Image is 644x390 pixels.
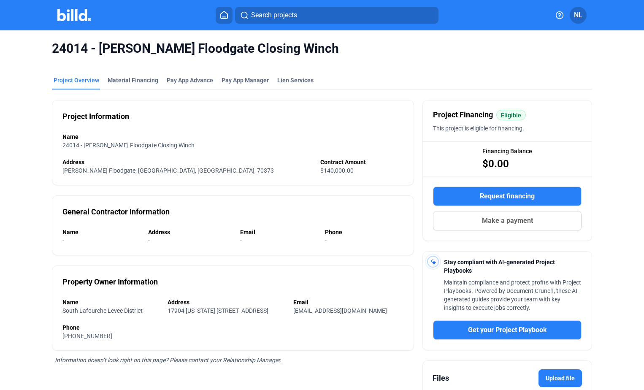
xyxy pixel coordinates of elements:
span: - [62,237,64,244]
div: Name [62,228,140,236]
span: 24014 - [PERSON_NAME] Floodgate Closing Winch [62,142,195,149]
span: Get your Project Playbook [468,325,547,335]
div: Project Information [62,111,129,122]
button: Make a payment [433,211,582,230]
div: Email [293,298,403,306]
span: $140,000.00 [320,167,354,174]
div: Address [62,158,312,166]
span: $0.00 [482,157,509,171]
button: Get your Project Playbook [433,320,582,340]
div: Address [148,228,231,236]
span: Search projects [251,10,297,20]
span: Information doesn’t look right on this page? Please contact your Relationship Manager. [55,357,281,363]
div: Files [433,372,449,384]
span: - [240,237,242,244]
span: - [325,237,327,244]
img: Billd Company Logo [57,9,91,21]
div: Pay App Advance [167,76,213,84]
div: Property Owner Information [62,276,158,288]
label: Upload file [538,369,582,387]
span: 24014 - [PERSON_NAME] Floodgate Closing Winch [52,41,592,57]
span: This project is eligible for financing. [433,125,524,132]
span: Project Financing [433,109,493,121]
span: Pay App Manager [222,76,269,84]
span: 17904 [US_STATE] [STREET_ADDRESS] [168,307,268,314]
span: Maintain compliance and protect profits with Project Playbooks. Powered by Document Crunch, these... [444,279,581,311]
span: [PHONE_NUMBER] [62,333,112,339]
button: Search projects [235,7,438,24]
span: Make a payment [482,216,533,226]
div: Name [62,298,159,306]
span: Request financing [480,191,535,201]
div: Lien Services [277,76,314,84]
div: Project Overview [54,76,99,84]
span: Stay compliant with AI-generated Project Playbooks [444,259,555,274]
div: Phone [325,228,403,236]
div: Address [168,298,285,306]
button: Request financing [433,187,582,206]
div: Name [62,133,403,141]
span: - [148,237,150,244]
div: Material Financing [108,76,158,84]
div: Phone [62,323,403,332]
mat-chip: Eligible [496,110,526,120]
span: South Lafourche Levee District [62,307,143,314]
div: Email [240,228,317,236]
div: General Contractor Information [62,206,170,218]
span: [EMAIL_ADDRESS][DOMAIN_NAME] [293,307,387,314]
button: NL [570,7,587,24]
span: NL [574,10,582,20]
span: Financing Balance [482,147,532,155]
div: Contract Amount [320,158,404,166]
span: [PERSON_NAME] Floodgate, [GEOGRAPHIC_DATA], [GEOGRAPHIC_DATA], 70373 [62,167,274,174]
